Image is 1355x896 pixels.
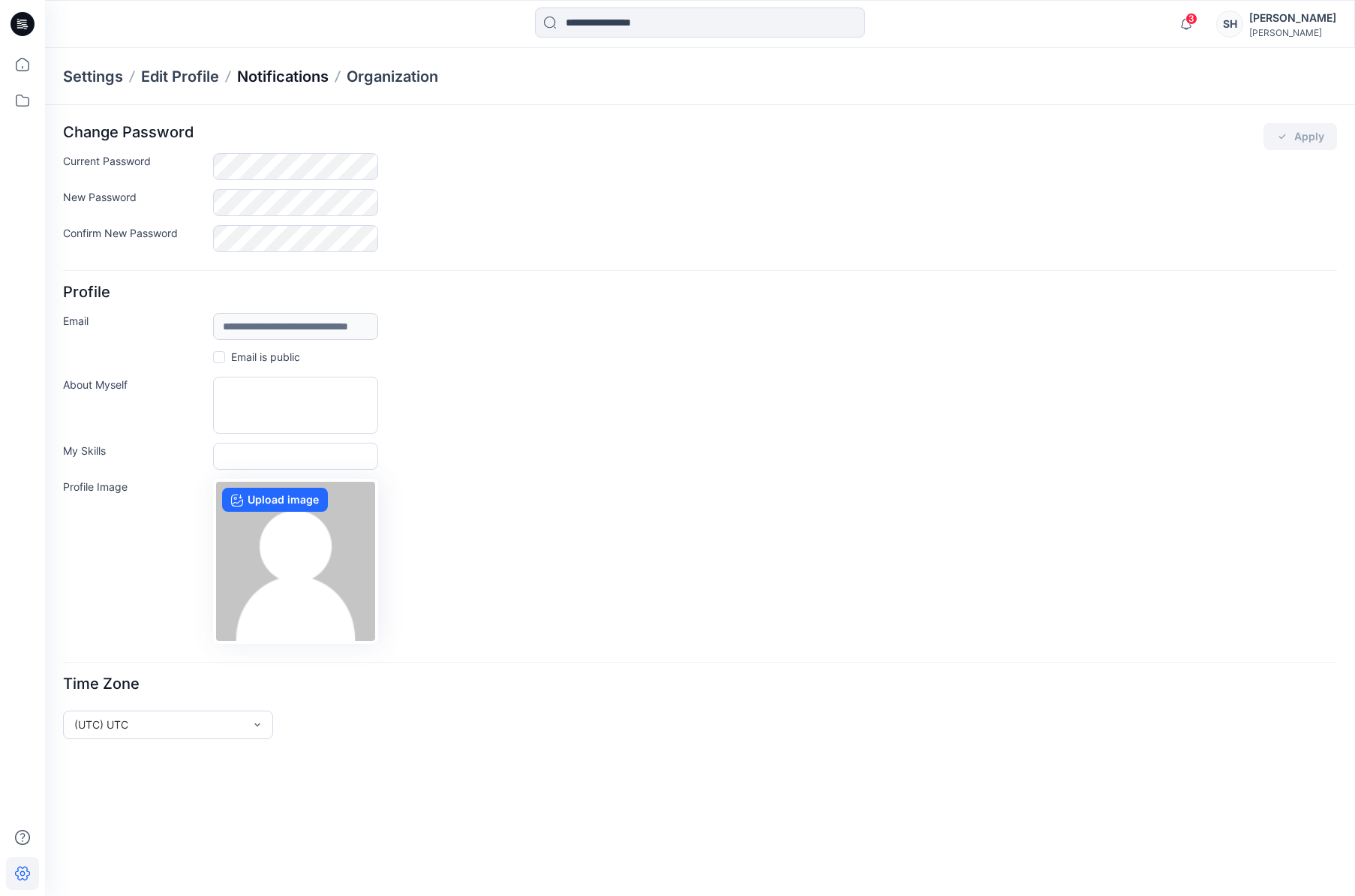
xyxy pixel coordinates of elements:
p: Email is public [231,349,300,365]
span: 3 [1185,13,1197,25]
p: Change Password [63,123,194,150]
a: Edit Profile [141,66,219,87]
img: no-profile.png [216,482,375,641]
label: Email [63,313,204,334]
a: Notifications [237,66,329,87]
p: Settings [63,66,123,87]
div: (UTC) UTC [74,717,244,732]
a: Organization [347,66,438,87]
label: Upload image [222,488,328,512]
label: Current Password [63,153,204,174]
label: New Password [63,189,204,210]
p: Time Zone [63,675,140,702]
label: About Myself [63,377,204,428]
div: [PERSON_NAME] [1249,9,1336,27]
label: My Skills [63,443,204,464]
div: SH [1216,11,1243,38]
p: Profile [63,283,110,310]
label: Confirm New Password [63,225,204,246]
label: Profile Image [63,479,204,638]
div: [PERSON_NAME] [1249,27,1336,38]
